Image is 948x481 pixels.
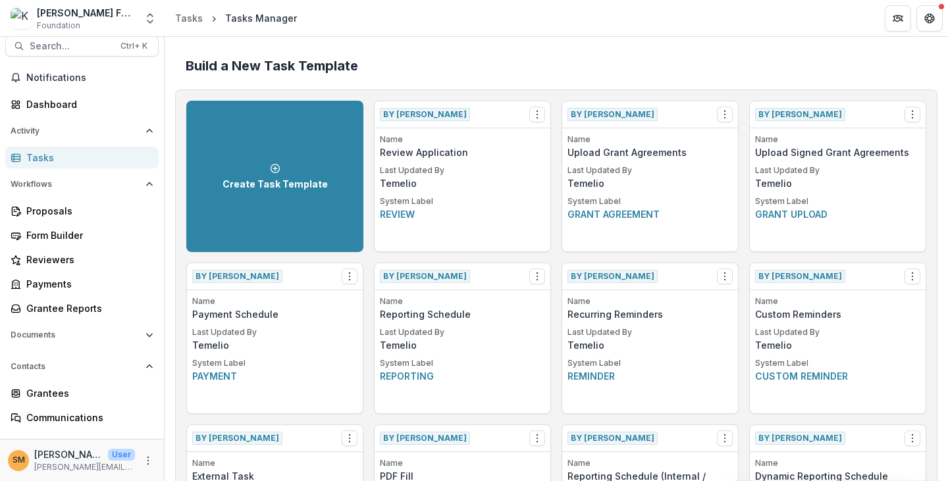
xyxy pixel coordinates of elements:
button: Open Contacts [5,356,159,377]
a: Proposals [5,200,159,222]
p: User [108,449,135,461]
p: Reminder [567,369,733,383]
p: Name [192,295,357,307]
p: Name [567,295,733,307]
p: Create Task Template [223,179,328,190]
button: Options [529,430,545,446]
button: Get Help [916,5,943,32]
p: Temelio [380,338,545,352]
p: Last Updated By [567,165,733,176]
div: [PERSON_NAME] Foundation [37,6,136,20]
p: Name [380,295,545,307]
p: Name [380,457,545,469]
p: System Label [380,357,545,369]
p: Temelio [380,176,545,190]
button: Open Data & Reporting [5,434,159,455]
a: Grantee Reports [5,297,159,319]
div: Communications [26,411,148,424]
p: Last Updated By [755,326,920,338]
p: Upload Grant Agreements [567,145,733,159]
p: System Label [192,357,357,369]
button: Options [905,430,920,446]
button: Partners [885,5,911,32]
div: Tasks [26,151,148,165]
p: Payment Schedule [192,307,357,321]
span: By [PERSON_NAME] [192,432,282,445]
button: Open Documents [5,324,159,345]
p: Name [755,457,920,469]
p: Last Updated By [380,165,545,176]
div: Subina Mahal [13,456,25,465]
p: System Label [567,357,733,369]
img: Kapor Foundation [11,8,32,29]
span: Notifications [26,72,153,84]
span: Search... [30,41,113,52]
p: Temelio [755,176,920,190]
nav: breadcrumb [170,9,302,28]
p: [PERSON_NAME] [34,447,103,461]
a: Reviewers [5,249,159,270]
p: Name [755,134,920,145]
div: Grantee Reports [26,301,148,315]
div: Tasks Manager [225,11,297,25]
a: Tasks [5,147,159,168]
p: System Label [755,357,920,369]
p: Custom reminder [755,369,920,383]
div: Proposals [26,204,148,218]
div: Payments [26,277,148,291]
a: Dashboard [5,93,159,115]
p: Last Updated By [380,326,545,338]
p: Temelio [567,338,733,352]
p: Recurring Reminders [567,307,733,321]
a: Grantees [5,382,159,404]
button: Options [529,107,545,122]
span: By [PERSON_NAME] [755,108,845,121]
span: By [PERSON_NAME] [380,432,470,445]
span: By [PERSON_NAME] [567,432,658,445]
button: Options [342,430,357,446]
p: Name [380,134,545,145]
p: [PERSON_NAME][EMAIL_ADDRESS][PERSON_NAME][DOMAIN_NAME] [34,461,135,473]
p: Name [567,134,733,145]
span: Contacts [11,362,140,371]
button: More [140,453,156,468]
button: Options [905,268,920,284]
div: Dashboard [26,97,148,111]
h2: Build a New Task Template [186,58,927,74]
button: Open Workflows [5,174,159,195]
span: Foundation [37,20,80,32]
span: Activity [11,126,140,136]
div: Reviewers [26,253,148,266]
button: Notifications [5,67,159,88]
p: Reporting Schedule [380,307,545,321]
div: Grantees [26,386,148,400]
span: By [PERSON_NAME] [567,108,658,121]
a: Form Builder [5,224,159,246]
p: Upload Signed Grant Agreements [755,145,920,159]
p: Name [567,457,733,469]
button: Options [529,268,545,284]
button: Open Activity [5,120,159,141]
p: Last Updated By [192,326,357,338]
button: Options [717,268,733,284]
p: Name [755,295,920,307]
span: By [PERSON_NAME] [567,270,658,283]
p: Review Application [380,145,545,159]
div: Form Builder [26,228,148,242]
span: By [PERSON_NAME] [380,108,470,121]
button: Search... [5,36,159,57]
p: System Label [567,195,733,207]
div: Tasks [175,11,203,25]
a: Create Task Template [186,101,363,252]
button: Options [342,268,357,284]
a: Tasks [170,9,208,28]
p: System Label [755,195,920,207]
div: Ctrl + K [118,39,150,53]
p: Grant upload [755,207,920,221]
p: Review [380,207,545,221]
p: Reporting [380,369,545,383]
button: Options [717,107,733,122]
button: Options [717,430,733,446]
span: Workflows [11,180,140,189]
button: Open entity switcher [141,5,159,32]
